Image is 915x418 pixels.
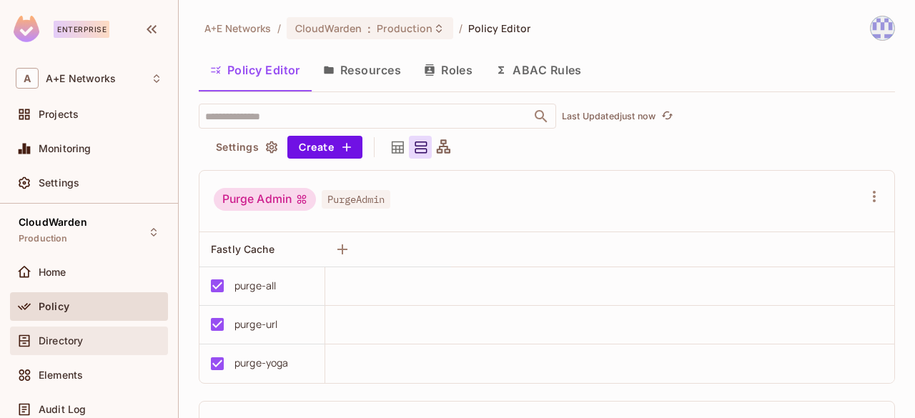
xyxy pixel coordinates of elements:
span: CloudWarden [19,217,87,228]
button: Resources [312,52,412,88]
span: the active workspace [204,21,272,35]
span: Fastly Cache [211,243,274,255]
li: / [459,21,463,35]
span: CloudWarden [295,21,362,35]
button: Create [287,136,362,159]
span: refresh [661,109,673,124]
div: purge-url [234,317,277,332]
div: Purge Admin [214,188,316,211]
img: Muhammad Kassali [871,16,894,40]
div: purge-yoga [234,355,289,371]
span: : [367,23,372,34]
span: Settings [39,177,79,189]
button: Open [531,106,551,126]
span: Audit Log [39,404,86,415]
button: refresh [658,108,676,125]
span: Home [39,267,66,278]
img: SReyMgAAAABJRU5ErkJggg== [14,16,39,42]
span: Production [19,233,68,244]
span: PurgeAdmin [322,190,390,209]
button: Roles [412,52,484,88]
span: Policy Editor [468,21,531,35]
span: Projects [39,109,79,120]
li: / [277,21,281,35]
span: Production [377,21,432,35]
div: Enterprise [54,21,109,38]
div: purge-all [234,278,276,294]
button: ABAC Rules [484,52,593,88]
span: Directory [39,335,83,347]
span: Monitoring [39,143,91,154]
span: Workspace: A+E Networks [46,73,116,84]
button: Policy Editor [199,52,312,88]
span: Policy [39,301,69,312]
span: Elements [39,369,83,381]
p: Last Updated just now [562,111,656,122]
button: Settings [210,136,282,159]
span: Click to refresh data [656,108,676,125]
span: A [16,68,39,89]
